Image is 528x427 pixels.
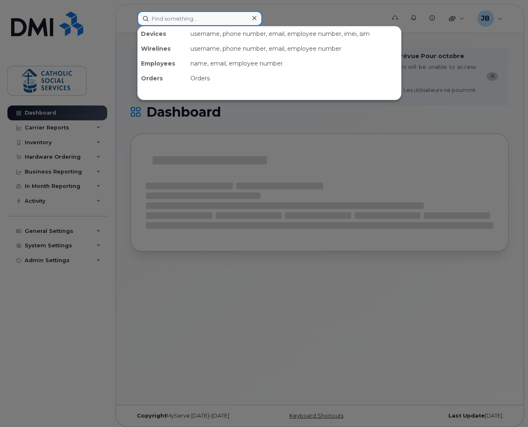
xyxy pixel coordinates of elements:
div: Wirelines [138,41,187,56]
div: Employees [138,56,187,71]
div: username, phone number, email, employee number [187,41,401,56]
div: Orders [138,71,187,86]
div: name, email, employee number [187,56,401,71]
div: username, phone number, email, employee number, imei, sim [187,26,401,41]
div: Orders [187,71,401,86]
div: Devices [138,26,187,41]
